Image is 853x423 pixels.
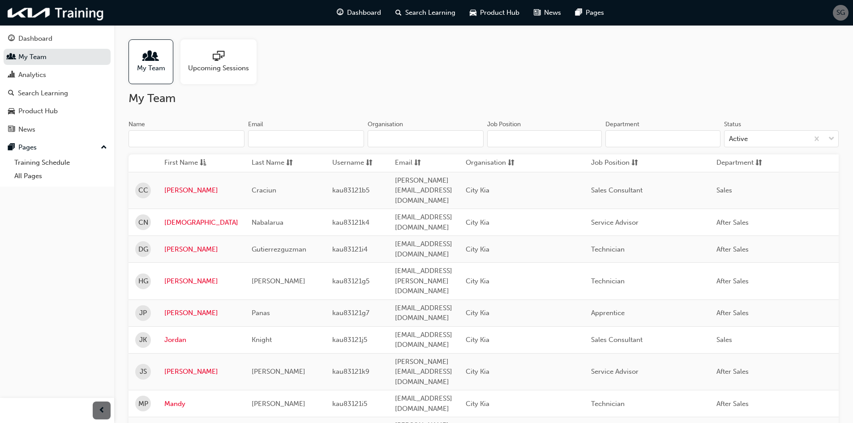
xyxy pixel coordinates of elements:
[347,8,381,18] span: Dashboard
[332,400,367,408] span: kau83121i5
[332,245,368,253] span: kau83121i4
[138,244,148,255] span: DG
[716,277,749,285] span: After Sales
[213,51,224,63] span: sessionType_ONLINE_URL-icon
[8,144,15,152] span: pages-icon
[466,245,489,253] span: City Kia
[487,120,521,129] div: Job Position
[18,34,52,44] div: Dashboard
[591,400,625,408] span: Technician
[470,7,476,18] span: car-icon
[139,335,147,345] span: JK
[18,124,35,135] div: News
[480,8,519,18] span: Product Hub
[138,185,148,196] span: CC
[164,276,238,286] a: [PERSON_NAME]
[164,335,238,345] a: Jordan
[164,399,238,409] a: Mandy
[395,176,452,205] span: [PERSON_NAME][EMAIL_ADDRESS][DOMAIN_NAME]
[337,7,343,18] span: guage-icon
[18,106,58,116] div: Product Hub
[4,85,111,102] a: Search Learning
[200,158,206,169] span: asc-icon
[164,158,198,169] span: First Name
[8,71,15,79] span: chart-icon
[18,88,68,98] div: Search Learning
[164,185,238,196] a: [PERSON_NAME]
[129,91,839,106] h2: My Team
[466,218,489,226] span: City Kia
[388,4,463,22] a: search-iconSearch Learning
[252,277,305,285] span: [PERSON_NAME]
[4,30,111,47] a: Dashboard
[129,130,244,147] input: Name
[180,39,264,84] a: Upcoming Sessions
[716,309,749,317] span: After Sales
[332,186,369,194] span: kau83121b5
[164,244,238,255] a: [PERSON_NAME]
[332,367,369,376] span: kau83121k9
[164,367,238,377] a: [PERSON_NAME]
[332,336,367,344] span: kau83121j5
[4,139,111,156] button: Pages
[332,158,381,169] button: Usernamesorting-icon
[395,213,452,231] span: [EMAIL_ADDRESS][DOMAIN_NAME]
[466,277,489,285] span: City Kia
[188,63,249,73] span: Upcoming Sessions
[591,367,639,376] span: Service Advisor
[716,400,749,408] span: After Sales
[591,277,625,285] span: Technician
[330,4,388,22] a: guage-iconDashboard
[527,4,568,22] a: news-iconNews
[591,309,625,317] span: Apprentice
[8,126,15,134] span: news-icon
[252,158,284,169] span: Last Name
[414,158,421,169] span: sorting-icon
[466,158,506,169] span: Organisation
[164,158,214,169] button: First Nameasc-icon
[252,400,305,408] span: [PERSON_NAME]
[544,8,561,18] span: News
[164,308,238,318] a: [PERSON_NAME]
[101,142,107,154] span: up-icon
[591,158,630,169] span: Job Position
[286,158,293,169] span: sorting-icon
[366,158,373,169] span: sorting-icon
[11,169,111,183] a: All Pages
[395,331,452,349] span: [EMAIL_ADDRESS][DOMAIN_NAME]
[395,304,452,322] span: [EMAIL_ADDRESS][DOMAIN_NAME]
[605,120,639,129] div: Department
[466,186,489,194] span: City Kia
[833,5,849,21] button: SG
[716,367,749,376] span: After Sales
[248,130,364,147] input: Email
[605,130,720,147] input: Department
[332,158,364,169] span: Username
[466,309,489,317] span: City Kia
[332,309,369,317] span: kau83121g7
[466,158,515,169] button: Organisationsorting-icon
[138,399,148,409] span: MP
[8,107,15,115] span: car-icon
[248,120,263,129] div: Email
[4,121,111,138] a: News
[18,70,46,80] div: Analytics
[252,367,305,376] span: [PERSON_NAME]
[139,308,147,318] span: JP
[99,405,105,416] span: prev-icon
[487,130,602,147] input: Job Position
[591,158,640,169] button: Job Positionsorting-icon
[395,267,452,295] span: [EMAIL_ADDRESS][PERSON_NAME][DOMAIN_NAME]
[395,158,444,169] button: Emailsorting-icon
[138,276,148,286] span: HG
[140,367,147,377] span: JS
[716,336,732,344] span: Sales
[4,4,107,22] a: kia-training
[8,90,14,98] span: search-icon
[18,142,37,153] div: Pages
[4,103,111,120] a: Product Hub
[534,7,540,18] span: news-icon
[164,218,238,228] a: [DEMOGRAPHIC_DATA]
[716,218,749,226] span: After Sales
